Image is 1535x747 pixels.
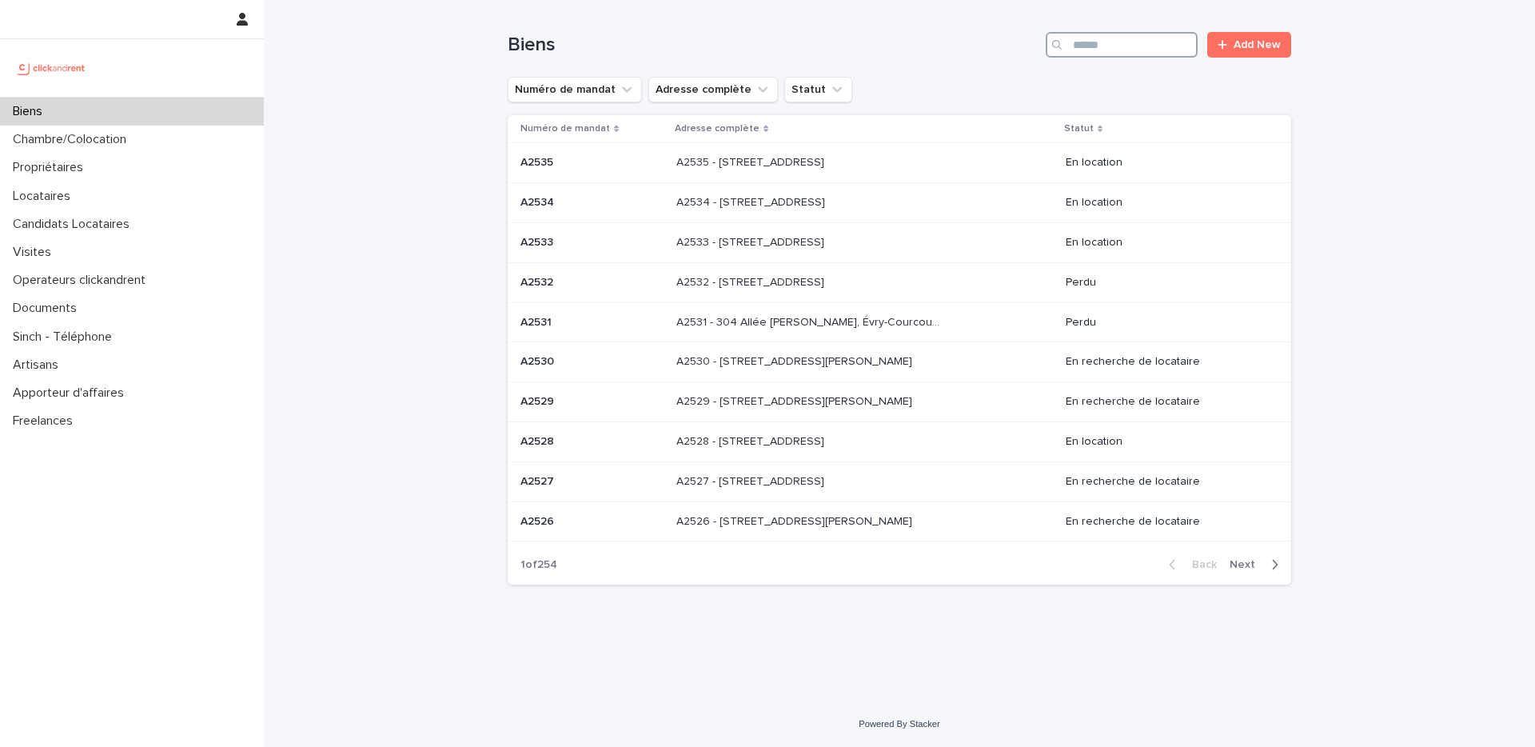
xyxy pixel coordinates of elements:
input: Search [1046,32,1198,58]
p: Sinch - Téléphone [6,330,125,345]
p: A2530 - [STREET_ADDRESS][PERSON_NAME] [676,352,915,369]
p: A2526 [520,512,557,529]
p: Locataires [6,189,83,204]
button: Adresse complète [648,77,778,102]
p: Perdu [1066,316,1266,330]
p: En recherche de locataire [1066,515,1266,529]
span: Next [1230,559,1265,570]
p: A2532 - [STREET_ADDRESS] [676,273,827,290]
tr: A2529A2529 A2529 - [STREET_ADDRESS][PERSON_NAME]A2529 - [STREET_ADDRESS][PERSON_NAME] En recherch... [508,382,1291,422]
p: A2527 [520,472,557,489]
p: A2533 - [STREET_ADDRESS] [676,233,827,250]
p: Operateurs clickandrent [6,273,158,288]
h1: Biens [508,34,1039,57]
p: Statut [1064,120,1094,138]
tr: A2527A2527 A2527 - [STREET_ADDRESS]A2527 - [STREET_ADDRESS] En recherche de locataire [508,461,1291,501]
p: En location [1066,196,1266,210]
p: A2526 - [STREET_ADDRESS][PERSON_NAME] [676,512,915,529]
p: Visites [6,245,64,260]
p: En location [1066,156,1266,170]
p: A2528 [520,432,557,449]
p: A2534 [520,193,557,210]
a: Powered By Stacker [859,719,939,729]
a: Add New [1207,32,1291,58]
p: Chambre/Colocation [6,132,139,147]
p: A2531 - 304 Allée Pablo Neruda, Évry-Courcouronnes 91000 [676,313,946,330]
tr: A2531A2531 A2531 - 304 Allée [PERSON_NAME], Évry-Courcouronnes 91000A2531 - 304 Allée [PERSON_NAM... [508,302,1291,342]
tr: A2532A2532 A2532 - [STREET_ADDRESS]A2532 - [STREET_ADDRESS] Perdu [508,262,1291,302]
p: A2531 [520,313,555,330]
p: A2534 - 134 Cours Aquitaine, Boulogne-Billancourt 92100 [676,193,828,210]
tr: A2530A2530 A2530 - [STREET_ADDRESS][PERSON_NAME]A2530 - [STREET_ADDRESS][PERSON_NAME] En recherch... [508,342,1291,382]
p: En recherche de locataire [1066,395,1266,409]
tr: A2533A2533 A2533 - [STREET_ADDRESS]A2533 - [STREET_ADDRESS] En location [508,222,1291,262]
p: En location [1066,435,1266,449]
p: A2533 [520,233,556,250]
p: Candidats Locataires [6,217,142,232]
button: Next [1223,557,1291,572]
p: En location [1066,236,1266,250]
tr: A2526A2526 A2526 - [STREET_ADDRESS][PERSON_NAME]A2526 - [STREET_ADDRESS][PERSON_NAME] En recherch... [508,501,1291,541]
p: A2529 [520,392,557,409]
p: Numéro de mandat [520,120,610,138]
p: En recherche de locataire [1066,475,1266,489]
p: A2528 - [STREET_ADDRESS] [676,432,827,449]
p: A2532 [520,273,556,290]
p: A2527 - [STREET_ADDRESS] [676,472,827,489]
p: A2530 [520,352,557,369]
p: Perdu [1066,276,1266,290]
p: A2535 - 262 rue du Faubourg Saint-Martin, Paris 75010 [676,153,827,170]
p: 1 of 254 [508,545,570,585]
tr: A2535A2535 A2535 - [STREET_ADDRESS]A2535 - [STREET_ADDRESS] En location [508,143,1291,183]
button: Statut [784,77,852,102]
tr: A2528A2528 A2528 - [STREET_ADDRESS]A2528 - [STREET_ADDRESS] En location [508,421,1291,461]
p: Apporteur d'affaires [6,385,137,401]
tr: A2534A2534 A2534 - [STREET_ADDRESS]A2534 - [STREET_ADDRESS] En location [508,183,1291,223]
p: Adresse complète [675,120,760,138]
p: Freelances [6,413,86,429]
p: En recherche de locataire [1066,355,1266,369]
span: Back [1182,559,1217,570]
p: Documents [6,301,90,316]
button: Back [1156,557,1223,572]
p: A2529 - 14 rue Honoré de Balzac, Garges-lès-Gonesse 95140 [676,392,915,409]
p: Propriétaires [6,160,96,175]
p: Biens [6,104,55,119]
button: Numéro de mandat [508,77,642,102]
p: Artisans [6,358,71,373]
span: Add New [1234,39,1281,50]
p: A2535 [520,153,556,170]
img: UCB0brd3T0yccxBKYDjQ [13,52,90,84]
